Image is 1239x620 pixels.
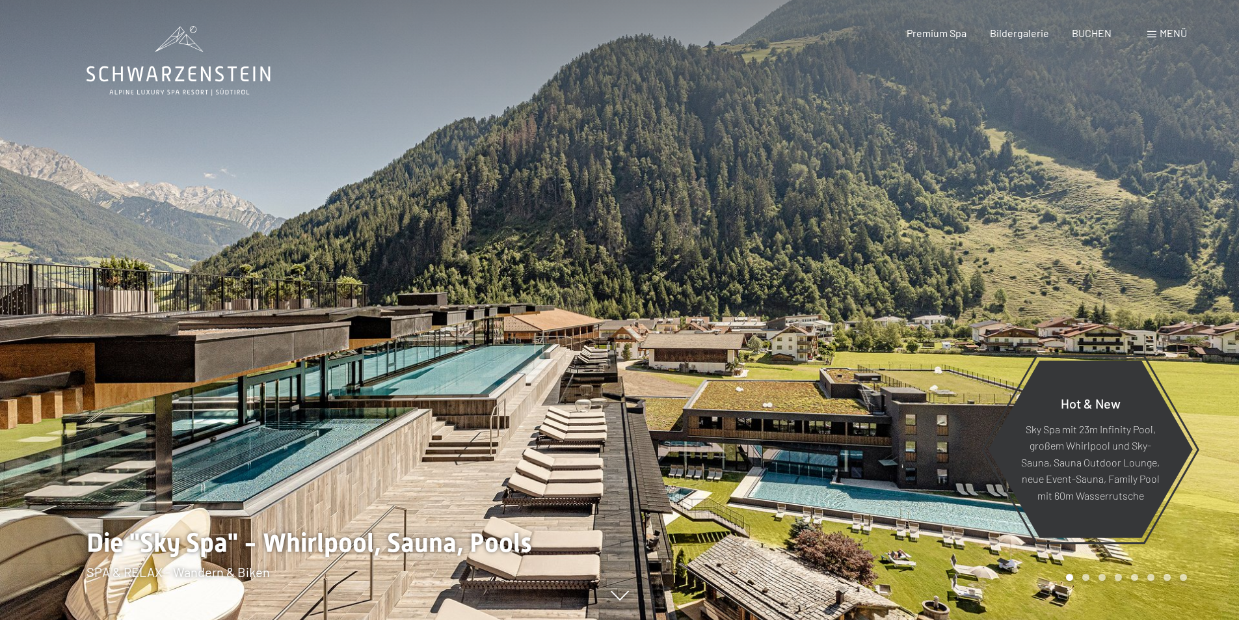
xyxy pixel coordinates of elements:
div: Carousel Page 4 [1115,574,1122,581]
p: Sky Spa mit 23m Infinity Pool, großem Whirlpool und Sky-Sauna, Sauna Outdoor Lounge, neue Event-S... [1020,420,1161,504]
div: Carousel Page 5 [1131,574,1138,581]
div: Carousel Page 6 [1147,574,1154,581]
a: BUCHEN [1072,27,1112,39]
a: Bildergalerie [990,27,1049,39]
div: Carousel Page 3 [1099,574,1106,581]
div: Carousel Page 8 [1180,574,1187,581]
div: Carousel Pagination [1061,574,1187,581]
span: Hot & New [1061,395,1121,411]
a: Hot & New Sky Spa mit 23m Infinity Pool, großem Whirlpool und Sky-Sauna, Sauna Outdoor Lounge, ne... [987,360,1193,539]
a: Premium Spa [907,27,966,39]
span: Menü [1160,27,1187,39]
div: Carousel Page 2 [1082,574,1089,581]
div: Carousel Page 7 [1164,574,1171,581]
div: Carousel Page 1 (Current Slide) [1066,574,1073,581]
